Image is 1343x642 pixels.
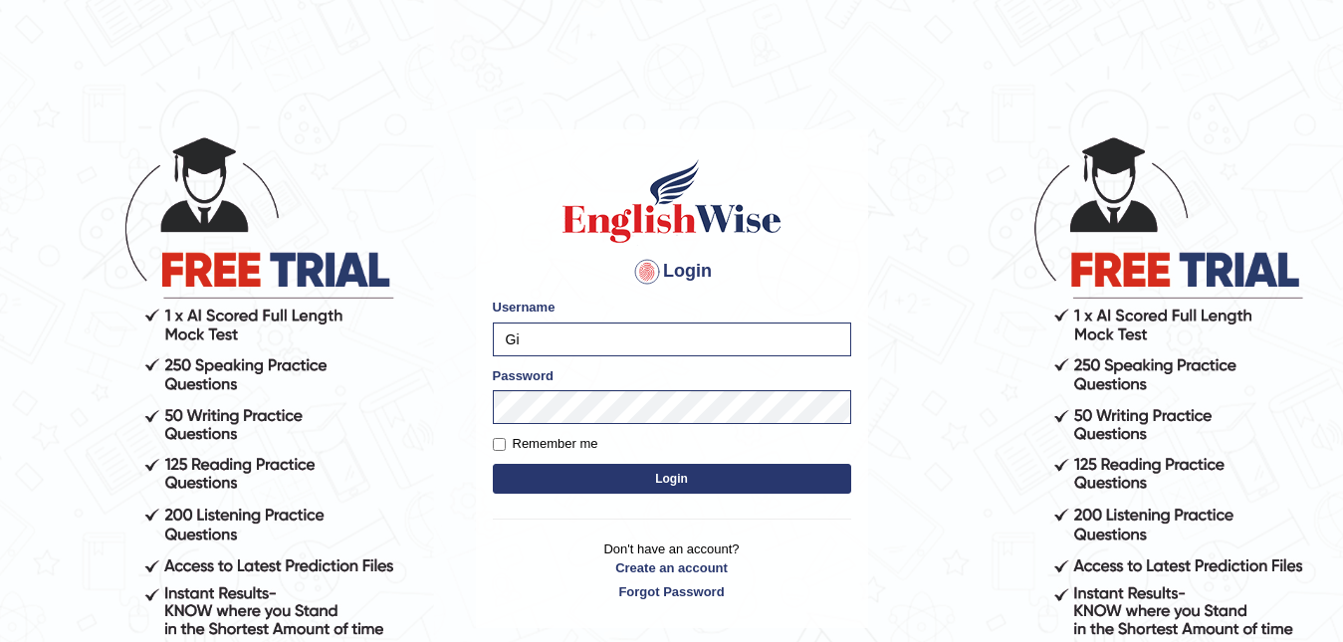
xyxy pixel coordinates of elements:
label: Password [493,366,554,385]
button: Login [493,464,851,494]
p: Don't have an account? [493,539,851,601]
input: Remember me [493,438,506,451]
a: Create an account [493,558,851,577]
label: Remember me [493,434,598,454]
h4: Login [493,256,851,288]
a: Forgot Password [493,582,851,601]
img: Logo of English Wise sign in for intelligent practice with AI [559,156,785,246]
label: Username [493,298,556,317]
